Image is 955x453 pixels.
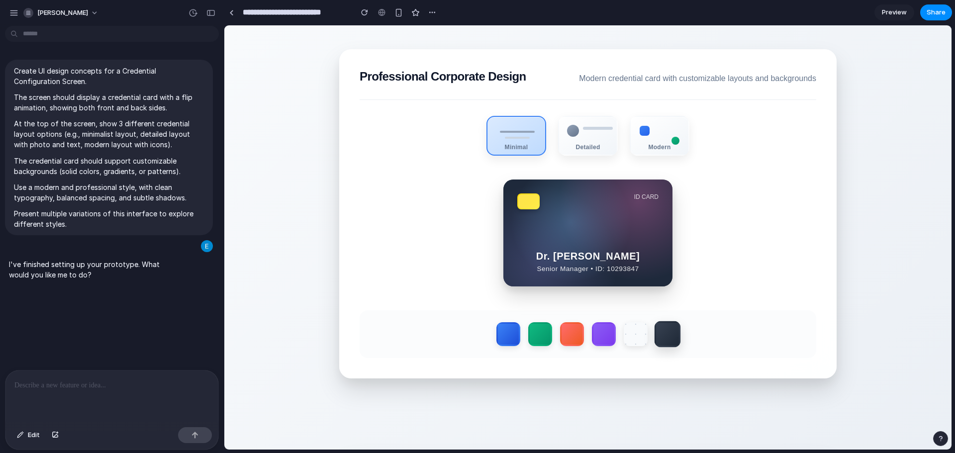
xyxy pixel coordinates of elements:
p: At the top of the screen, show 3 different credential layout options (e.g., minimalist layout, de... [14,118,204,150]
div: Detailed [335,118,392,125]
h2: Professional Corporate Design [135,44,302,58]
a: Preview [874,4,914,20]
p: I've finished setting up your prototype. What would you like me to do? [9,259,175,280]
p: The screen should display a credential card with a flip animation, showing both front and back si... [14,92,204,113]
div: Minimal [263,118,321,125]
button: Edit [12,427,45,443]
span: [PERSON_NAME] [37,8,88,18]
button: [PERSON_NAME] [19,5,103,21]
span: Edit [28,430,40,440]
p: Present multiple variations of this interface to explore different styles. [14,208,204,229]
div: ID CARD [410,168,434,175]
p: Create UI design concepts for a Credential Configuration Screen. [14,66,204,87]
span: Preview [882,7,907,17]
button: Share [920,4,952,20]
span: Modern credential card with customizable layouts and backgrounds [355,49,592,58]
small: Senior Manager • ID: 10293847 [293,240,434,247]
p: Use a modern and professional style, with clean typography, balanced spacing, and subtle shadows. [14,182,204,203]
strong: Dr. [PERSON_NAME] [293,225,434,237]
span: Share [927,7,946,17]
div: Modern [406,118,464,125]
p: The credential card should support customizable backgrounds (solid colors, gradients, or patterns). [14,156,204,177]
